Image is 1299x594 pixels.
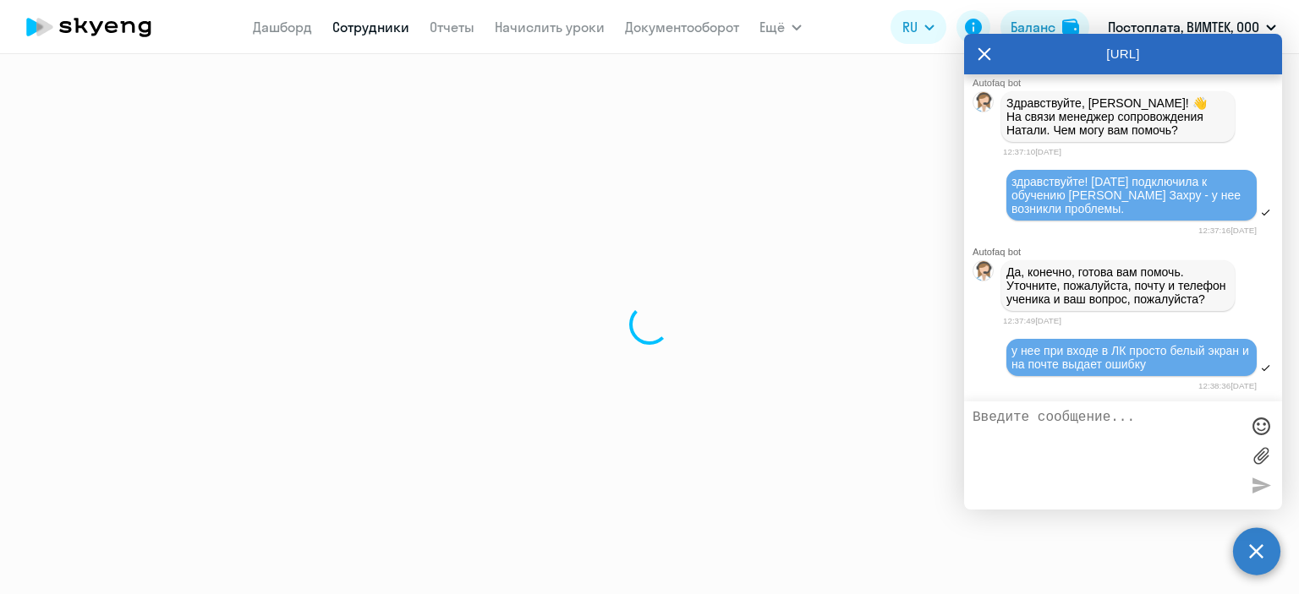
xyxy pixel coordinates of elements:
button: Балансbalance [1000,10,1089,44]
p: Постоплата, ВИМТЕК, ООО [1108,17,1259,37]
label: Лимит 10 файлов [1248,443,1274,468]
button: Постоплата, ВИМТЕК, ООО [1099,7,1285,47]
a: Сотрудники [332,19,409,35]
div: Баланс [1011,17,1055,37]
span: RU [902,17,918,37]
time: 12:38:36[DATE] [1198,381,1257,390]
time: 12:37:16[DATE] [1198,226,1257,235]
span: Ещё [759,17,785,37]
button: Ещё [759,10,802,44]
button: RU [891,10,946,44]
a: Отчеты [430,19,474,35]
div: Autofaq bot [973,78,1282,88]
time: 12:37:49[DATE] [1003,316,1061,325]
p: Да, конечно, готова вам помочь. Уточните, пожалуйста, почту и телефон ученика и ваш вопрос, пожал... [1006,265,1230,306]
div: Autofaq bot [973,247,1282,257]
img: balance [1062,19,1079,35]
span: здравствуйте! [DATE] подключила к обучению [PERSON_NAME] Захру - у нее возникли проблемы. [1011,175,1244,215]
p: Здравствуйте, [PERSON_NAME]! 👋 ﻿На связи менеджер сопровождения Натали. Чем могу вам помочь? [1006,96,1230,137]
img: bot avatar [973,261,995,286]
time: 12:37:10[DATE] [1003,147,1061,156]
a: Документооборот [625,19,739,35]
span: у нее при входе в ЛК просто белый экран и на почте выдает ошибку [1011,344,1252,371]
a: Дашборд [253,19,312,35]
img: bot avatar [973,92,995,117]
a: Начислить уроки [495,19,605,35]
